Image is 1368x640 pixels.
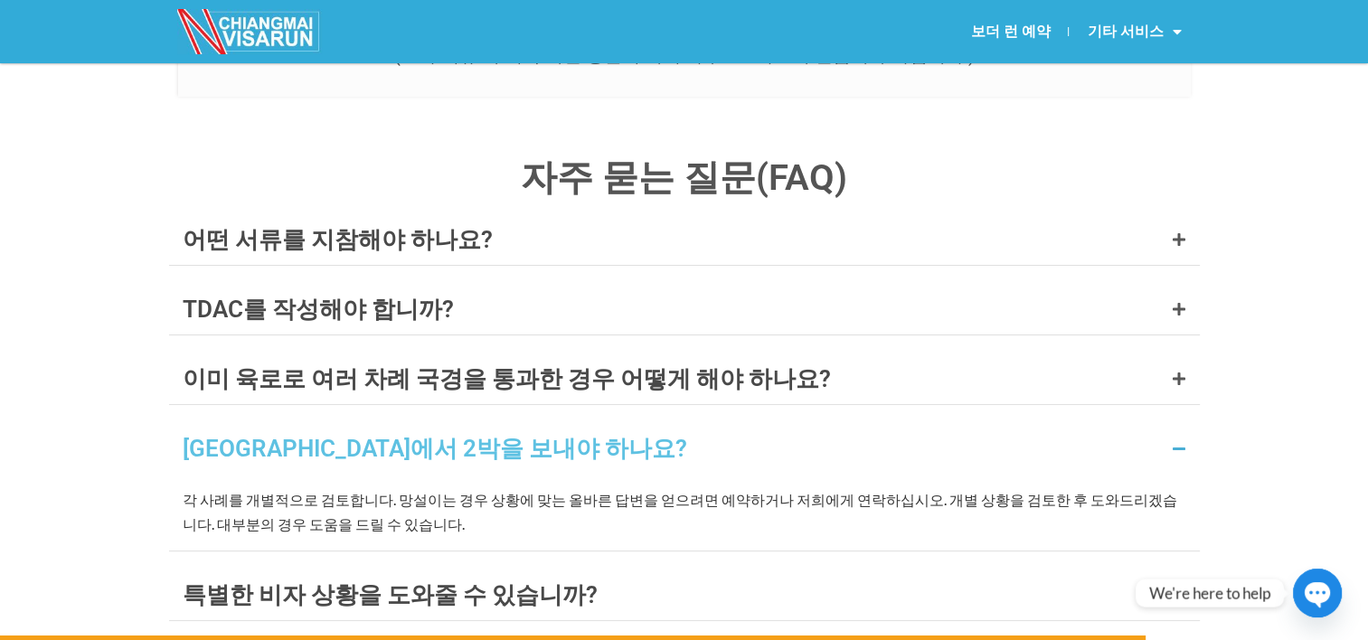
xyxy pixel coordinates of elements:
[169,160,1200,196] h4: 자주 묻는 질문(FAQ)
[183,437,687,460] div: [GEOGRAPHIC_DATA]에서 2박을 보내야 하나요?
[183,487,1186,536] p: 각 사례를 개별적으로 검토합니다. 망설이는 경우 상황에 맞는 올바른 답변을 얻으려면 예약하거나 저희에게 연락하십시오. 개별 상황을 검토한 후 도와드리겠습니다. 대부분의 경우 ...
[183,297,454,321] div: TDAC를 작성해야 합니까?
[183,367,831,391] div: 이미 육로로 여러 차례 국경을 통과한 경우 어떻게 해야 하나요?
[952,11,1068,52] a: 보더 런 예약
[1087,23,1163,41] font: 기타 서비스
[183,228,493,251] div: 어떤 서류를 지참해야 하나요?
[183,583,598,607] div: 특별한 비자 상황을 도와줄 수 있습니까?
[1069,11,1199,52] a: 기타 서비스
[684,11,1199,52] nav: 메뉴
